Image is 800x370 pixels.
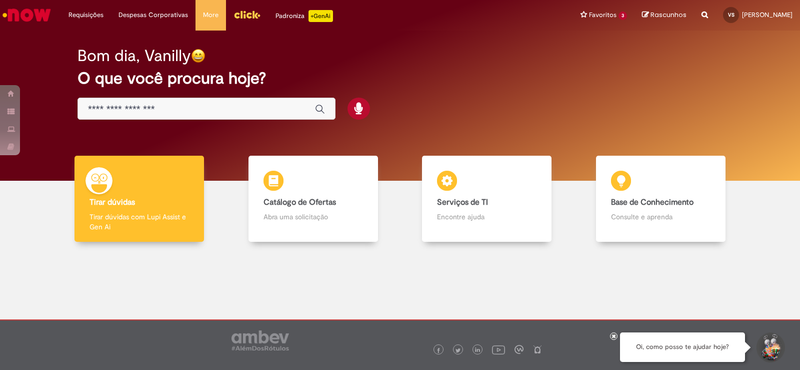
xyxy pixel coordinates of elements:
a: Serviços de TI Encontre ajuda [400,156,574,242]
p: Consulte e aprenda [611,212,710,222]
div: Padroniza [275,10,333,22]
img: happy-face.png [191,49,205,63]
p: Encontre ajuda [437,212,536,222]
p: Tirar dúvidas com Lupi Assist e Gen Ai [89,212,189,232]
button: Iniciar Conversa de Suporte [755,332,785,362]
img: logo_footer_workplace.png [514,345,523,354]
span: 3 [618,12,627,20]
h2: Bom dia, Vanilly [77,47,191,65]
b: Base de Conhecimento [611,197,693,207]
span: Despesas Corporativas [118,10,188,20]
span: Rascunhos [650,10,686,20]
img: click_logo_yellow_360x200.png [233,7,260,22]
span: Favoritos [589,10,616,20]
div: Oi, como posso te ajudar hoje? [620,332,745,362]
img: logo_footer_twitter.png [455,348,460,353]
img: logo_footer_naosei.png [533,345,542,354]
a: Base de Conhecimento Consulte e aprenda [574,156,748,242]
b: Serviços de TI [437,197,488,207]
p: Abra uma solicitação [263,212,363,222]
span: Requisições [68,10,103,20]
img: logo_footer_youtube.png [492,343,505,356]
h2: O que você procura hoje? [77,70,722,87]
b: Catálogo de Ofertas [263,197,336,207]
img: logo_footer_facebook.png [436,348,441,353]
span: More [203,10,218,20]
span: VS [728,12,734,18]
img: ServiceNow [1,5,52,25]
p: +GenAi [308,10,333,22]
a: Rascunhos [642,11,686,20]
a: Catálogo de Ofertas Abra uma solicitação [226,156,400,242]
b: Tirar dúvidas [89,197,135,207]
span: [PERSON_NAME] [742,11,792,19]
img: logo_footer_linkedin.png [475,347,480,353]
a: Tirar dúvidas Tirar dúvidas com Lupi Assist e Gen Ai [52,156,226,242]
img: logo_footer_ambev_rotulo_gray.png [231,330,289,350]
